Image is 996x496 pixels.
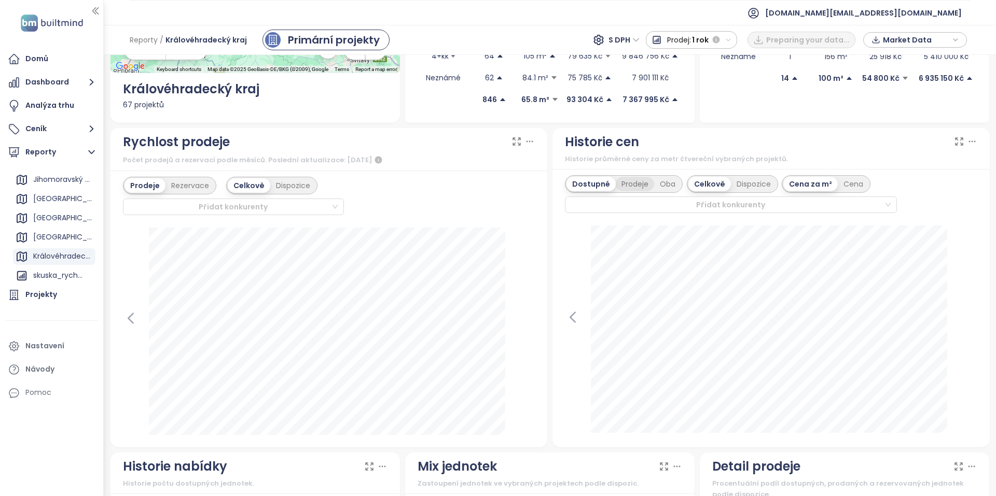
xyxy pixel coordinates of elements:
button: Dashboard [5,72,98,93]
div: [GEOGRAPHIC_DATA] [13,191,95,207]
a: Návody [5,359,98,380]
div: skuska_rychlosti [13,267,95,284]
td: Neznámé [712,46,765,67]
div: Historie počtu dostupných jednotek. [123,478,388,489]
div: Královéhradecký kraj [13,248,95,265]
p: 14 [781,73,789,84]
div: 67 projektů [123,99,388,110]
span: caret-down [551,96,559,103]
div: [GEOGRAPHIC_DATA] [33,192,93,205]
div: Historie cen [565,132,639,152]
div: Prodeje [125,178,165,193]
span: caret-up [549,52,556,60]
p: 65.8 m² [521,94,549,105]
button: Keyboard shortcuts [157,66,201,73]
p: 25 918 Kč [869,51,902,62]
a: primary [262,30,390,50]
p: 7 901 111 Kč [632,72,669,83]
div: Celkově [688,177,731,191]
div: Návody [25,363,54,376]
img: logo [18,12,86,34]
p: 64 [485,50,494,62]
p: 84.1 m² [522,72,548,83]
div: Historie průměrné ceny za metr čtvereční vybraných projektů. [565,154,977,164]
div: Dispozice [731,177,777,191]
p: 54 800 Kč [862,73,900,84]
a: Projekty [5,285,98,305]
p: 62 [485,72,494,83]
span: caret-up [499,96,506,103]
p: 7 367 995 Kč [622,94,669,105]
button: Prodej:1 rok [646,31,738,49]
span: caret-up [605,96,613,103]
p: 9 846 756 Kč [622,50,669,62]
span: caret-down [902,75,909,82]
a: Report a map error [355,66,397,72]
td: Neznámé [418,67,469,89]
span: Map data ©2025 GeoBasis-DE/BKG (©2009), Google [208,66,328,72]
div: Analýza trhu [25,99,74,112]
span: caret-up [791,75,798,82]
img: Google [113,60,147,73]
span: S DPH [608,32,640,48]
a: Open this area in Google Maps (opens a new window) [113,60,147,73]
span: / [160,31,163,49]
p: 93 304 Kč [566,94,603,105]
span: Královéhradecký kraj [165,31,247,49]
div: Jihomoravský kraj [33,173,93,186]
td: 4+kk + [418,45,469,67]
div: Rezervace [165,178,215,193]
p: 100 m² [819,73,843,84]
span: caret-down [550,74,558,81]
div: Zastoupení jednotek ve vybraných projektech podle dispozic. [418,478,682,489]
span: Reporty [130,31,158,49]
div: button [869,32,961,48]
div: Pomoc [5,382,98,403]
p: 5 410 000 Kč [924,51,969,62]
span: caret-up [846,75,853,82]
div: Královéhradecký kraj [123,79,388,99]
div: [GEOGRAPHIC_DATA] [33,231,93,244]
div: Jihomoravský kraj [13,172,95,188]
div: Detail prodeje [712,457,800,476]
button: Ceník [5,119,98,139]
span: caret-up [604,74,612,81]
div: skuska_rychlosti [33,269,82,282]
div: Historie nabídky [123,457,227,476]
span: caret-up [966,75,973,82]
div: Cena za m² [783,177,838,191]
div: Oba [654,177,681,191]
div: Domů [25,52,48,65]
span: caret-down [604,52,612,60]
div: Rychlost prodeje [123,132,230,152]
span: Market Data [883,32,950,48]
button: Preparing your data... [748,32,855,48]
p: 79 635 Kč [568,50,602,62]
a: Domů [5,49,98,69]
div: Nastavení [25,339,64,352]
a: Terms (opens in new tab) [335,66,349,72]
div: Celkově [228,178,270,193]
div: Počet prodejů a rezervací podle měsíců. Poslední aktualizace: [DATE] [123,154,535,166]
div: [GEOGRAPHIC_DATA] [13,229,95,246]
span: caret-up [496,74,503,81]
a: Nastavení [5,336,98,357]
div: [GEOGRAPHIC_DATA] [13,210,95,226]
p: 1 [789,51,791,62]
span: caret-up [496,52,504,60]
span: Preparing your data... [766,34,850,46]
a: Analýza trhu [5,95,98,116]
p: 75 785 Kč [568,72,602,83]
div: Dostupné [566,177,616,191]
div: Pomoc [25,386,51,399]
div: Cena [838,177,869,191]
span: caret-up [671,52,679,60]
p: 105 m² [523,50,547,62]
div: Královéhradecký kraj [33,250,93,263]
span: [DOMAIN_NAME][EMAIL_ADDRESS][DOMAIN_NAME] [765,1,962,25]
span: Prodej: [667,31,691,49]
